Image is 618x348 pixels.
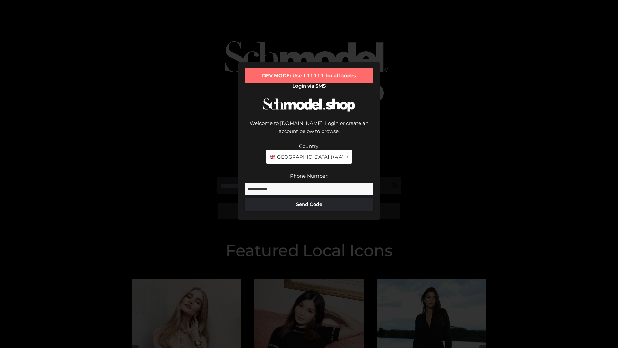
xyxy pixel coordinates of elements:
[270,153,343,161] span: [GEOGRAPHIC_DATA] (+44)
[245,119,373,142] div: Welcome to [DOMAIN_NAME]! Login or create an account below to browse.
[299,143,319,149] label: Country:
[245,68,373,83] div: DEV MODE: Use 111111 for all codes
[290,173,328,179] label: Phone Number:
[245,198,373,211] button: Send Code
[270,154,275,159] img: 🇬🇧
[261,92,357,118] img: Schmodel Logo
[245,83,373,89] h2: Login via SMS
